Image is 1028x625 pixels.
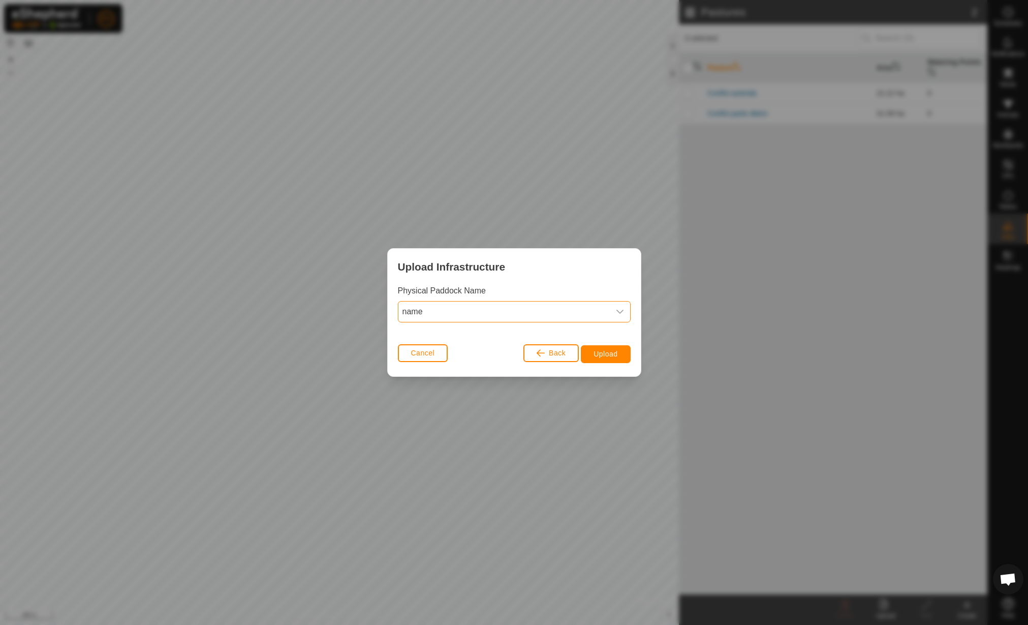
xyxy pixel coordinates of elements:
div: Aprire la chat [993,564,1023,594]
span: Cancel [411,349,435,357]
span: Back [549,349,566,357]
div: dropdown trigger [610,302,630,322]
span: Upload Infrastructure [398,259,505,275]
span: name [398,302,610,322]
button: Upload [581,345,630,363]
button: Cancel [398,344,448,362]
label: Physical Paddock Name [398,285,486,297]
span: Upload [594,350,617,358]
button: Back [523,344,579,362]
